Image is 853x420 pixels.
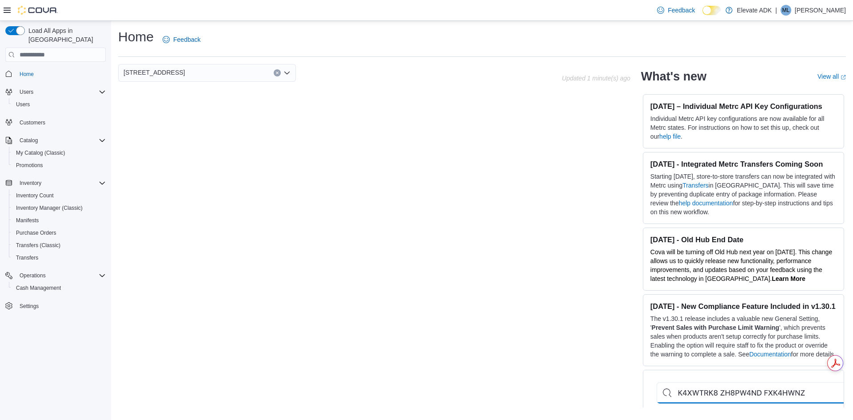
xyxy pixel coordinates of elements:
a: Transfers (Classic) [12,240,64,251]
a: Promotions [12,160,47,171]
span: Load All Apps in [GEOGRAPHIC_DATA] [25,26,106,44]
span: Transfers (Classic) [16,242,60,249]
button: Catalog [2,134,109,147]
span: Transfers (Classic) [12,240,106,251]
a: My Catalog (Classic) [12,148,69,158]
a: Inventory Count [12,190,57,201]
button: Operations [16,270,49,281]
span: Inventory Count [16,192,54,199]
span: Purchase Orders [12,228,106,238]
span: Inventory [20,180,41,187]
h3: [DATE] - Old Hub End Date [650,235,837,244]
button: Manifests [9,214,109,227]
img: Cova [18,6,58,15]
span: Catalog [20,137,38,144]
button: Cash Management [9,282,109,294]
button: Home [2,67,109,80]
span: Customers [20,119,45,126]
button: My Catalog (Classic) [9,147,109,159]
strong: Prevent Sales with Purchase Limit Warning [652,324,779,331]
span: Users [16,101,30,108]
span: Inventory [16,178,106,188]
button: Inventory Count [9,189,109,202]
span: Inventory Count [12,190,106,201]
button: Transfers (Classic) [9,239,109,252]
a: Purchase Orders [12,228,60,238]
a: Feedback [654,1,698,19]
span: Promotions [16,162,43,169]
a: Home [16,69,37,80]
p: | [775,5,777,16]
a: Inventory Manager (Classic) [12,203,86,213]
a: help file [659,133,681,140]
a: Transfers [12,252,42,263]
span: Cova will be turning off Old Hub next year on [DATE]. This change allows us to quickly release ne... [650,248,832,282]
span: Transfers [16,254,38,261]
nav: Complex example [5,64,106,336]
a: Users [12,99,33,110]
button: Inventory [2,177,109,189]
span: [STREET_ADDRESS] [124,67,185,78]
span: Cash Management [12,283,106,293]
span: Operations [16,270,106,281]
span: Home [20,71,34,78]
span: Inventory Manager (Classic) [16,204,83,212]
span: Settings [20,303,39,310]
h1: Home [118,28,154,46]
span: Users [20,88,33,96]
button: Inventory Manager (Classic) [9,202,109,214]
button: Customers [2,116,109,129]
h2: What's new [641,69,706,84]
span: Catalog [16,135,106,146]
span: My Catalog (Classic) [12,148,106,158]
p: The v1.30.1 release includes a valuable new General Setting, ' ', which prevents sales when produ... [650,314,837,359]
span: Inventory Manager (Classic) [12,203,106,213]
span: Feedback [668,6,695,15]
button: Operations [2,269,109,282]
a: Learn More [772,275,805,282]
button: Users [16,87,37,97]
p: Updated 1 minute(s) ago [562,75,630,82]
a: Customers [16,117,49,128]
span: Transfers [12,252,106,263]
a: Manifests [12,215,42,226]
span: Users [16,87,106,97]
span: Cash Management [16,284,61,292]
div: Max Laclair [781,5,791,16]
span: Customers [16,117,106,128]
span: Purchase Orders [16,229,56,236]
span: Manifests [16,217,39,224]
a: Transfers [682,182,709,189]
button: Users [2,86,109,98]
button: Promotions [9,159,109,172]
span: Manifests [12,215,106,226]
svg: External link [841,75,846,80]
a: View allExternal link [817,73,846,80]
span: Operations [20,272,46,279]
span: My Catalog (Classic) [16,149,65,156]
a: Settings [16,301,42,312]
span: ML [782,5,790,16]
button: Inventory [16,178,45,188]
input: Dark Mode [702,6,721,15]
button: Settings [2,300,109,312]
span: Promotions [12,160,106,171]
button: Purchase Orders [9,227,109,239]
p: Individual Metrc API key configurations are now available for all Metrc states. For instructions ... [650,114,837,141]
p: [PERSON_NAME] [795,5,846,16]
button: Users [9,98,109,111]
h3: [DATE] - Integrated Metrc Transfers Coming Soon [650,160,837,168]
span: Home [16,68,106,79]
span: Settings [16,300,106,312]
h3: [DATE] - New Compliance Feature Included in v1.30.1 [650,302,837,311]
button: Clear input [274,69,281,76]
p: Starting [DATE], store-to-store transfers can now be integrated with Metrc using in [GEOGRAPHIC_D... [650,172,837,216]
span: Feedback [173,35,200,44]
button: Catalog [16,135,41,146]
a: Documentation [749,351,791,358]
a: Feedback [159,31,204,48]
p: Elevate ADK [737,5,772,16]
button: Open list of options [283,69,291,76]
